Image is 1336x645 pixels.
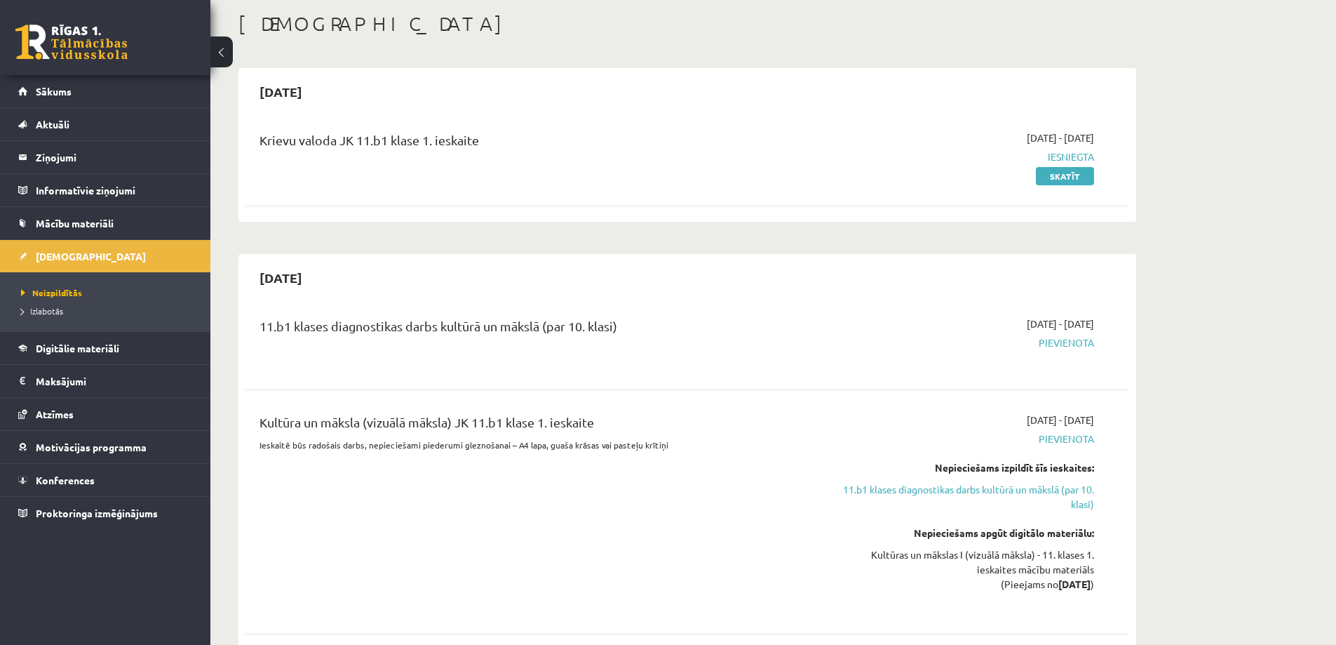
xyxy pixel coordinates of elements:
[36,441,147,453] span: Motivācijas programma
[259,131,809,157] div: Krievu valoda JK 11.b1 klase 1. ieskaite
[245,75,316,108] h2: [DATE]
[1027,317,1094,331] span: [DATE] - [DATE]
[18,240,193,272] a: [DEMOGRAPHIC_DATA]
[238,12,1136,36] h1: [DEMOGRAPHIC_DATA]
[36,342,119,354] span: Digitālie materiāli
[36,118,69,131] span: Aktuāli
[36,217,114,230] span: Mācību materiāli
[18,174,193,206] a: Informatīvie ziņojumi
[1027,131,1094,145] span: [DATE] - [DATE]
[259,413,809,439] div: Kultūra un māksla (vizuālā māksla) JK 11.b1 klase 1. ieskaite
[36,474,95,486] span: Konferences
[1036,167,1094,185] a: Skatīt
[830,335,1094,350] span: Pievienota
[36,408,74,420] span: Atzīmes
[18,207,193,239] a: Mācību materiāli
[21,287,82,298] span: Neizpildītās
[830,547,1094,592] div: Kultūras un mākslas I (vizuālā māksla) - 11. klases 1. ieskaites mācību materiāls (Pieejams no )
[18,332,193,364] a: Digitālie materiāli
[18,108,193,140] a: Aktuāli
[830,149,1094,164] span: Iesniegta
[18,431,193,463] a: Motivācijas programma
[36,250,146,262] span: [DEMOGRAPHIC_DATA]
[18,398,193,430] a: Atzīmes
[36,174,193,206] legend: Informatīvie ziņojumi
[18,497,193,529] a: Proktoringa izmēģinājums
[830,526,1094,540] div: Nepieciešams apgūt digitālo materiālu:
[36,365,193,397] legend: Maksājumi
[830,460,1094,475] div: Nepieciešams izpildīt šīs ieskaites:
[18,141,193,173] a: Ziņojumi
[36,85,72,98] span: Sākums
[830,432,1094,446] span: Pievienota
[1027,413,1094,427] span: [DATE] - [DATE]
[21,286,196,299] a: Neizpildītās
[259,317,809,343] div: 11.b1 klases diagnostikas darbs kultūrā un mākslā (par 10. klasi)
[36,141,193,173] legend: Ziņojumi
[18,464,193,496] a: Konferences
[259,439,809,451] p: Ieskaitē būs radošais darbs, nepieciešami piederumi gleznošanai – A4 lapa, guaša krāsas vai paste...
[36,507,158,519] span: Proktoringa izmēģinājums
[245,261,316,294] h2: [DATE]
[18,75,193,107] a: Sākums
[1058,578,1091,590] strong: [DATE]
[830,482,1094,512] a: 11.b1 klases diagnostikas darbs kultūrā un mākslā (par 10. klasi)
[21,305,196,317] a: Izlabotās
[15,25,128,60] a: Rīgas 1. Tālmācības vidusskola
[21,305,63,317] span: Izlabotās
[18,365,193,397] a: Maksājumi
